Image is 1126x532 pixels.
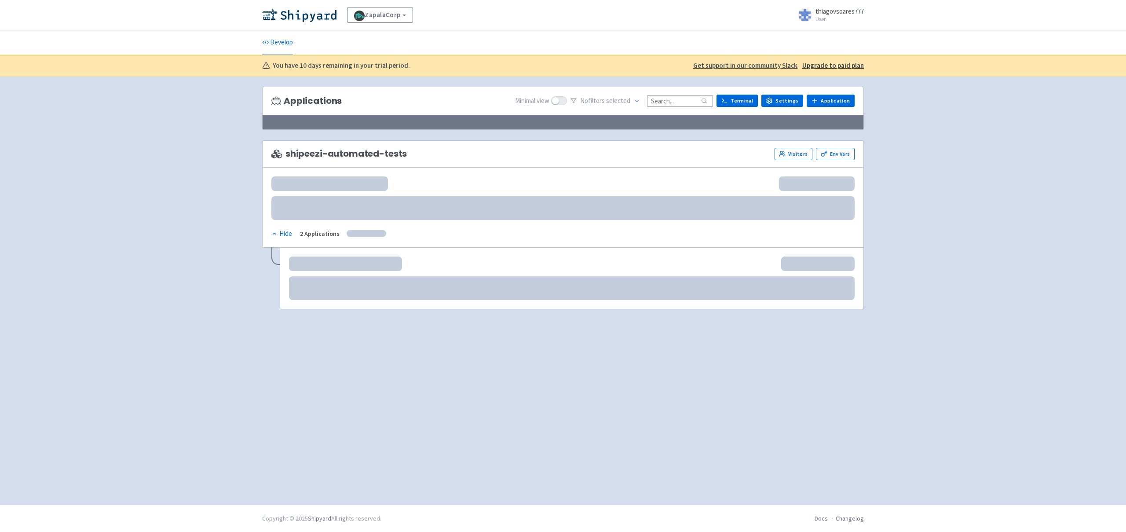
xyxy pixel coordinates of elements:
[815,7,864,15] span: thiagovsoares777
[606,96,630,105] span: selected
[271,96,342,106] h3: Applications
[308,514,331,522] a: Shipyard
[271,229,292,239] div: Hide
[836,514,864,522] a: Changelog
[815,16,864,22] small: User
[807,95,855,107] a: Application
[761,95,803,107] a: Settings
[693,61,797,71] a: Get support in our community Slack
[802,61,864,70] u: Upgrade to paid plan
[262,514,381,523] div: Copyright © 2025 All rights reserved.
[816,148,855,160] a: Env Vars
[300,229,340,239] div: 2 Applications
[775,148,812,160] a: Visitors
[693,61,797,70] u: Get support in our community Slack
[273,61,410,71] b: You have 10 days remaining in your trial period.
[262,8,336,22] img: Shipyard logo
[271,229,293,239] button: Hide
[717,95,758,107] a: Terminal
[515,96,549,106] span: Minimal view
[793,8,864,22] a: thiagovsoares777 User
[815,514,828,522] a: Docs
[580,96,630,106] span: No filter s
[347,7,413,23] a: ZapalaCorp
[647,95,713,107] input: Search...
[262,30,293,55] a: Develop
[271,149,407,159] span: shipeezi-automated-tests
